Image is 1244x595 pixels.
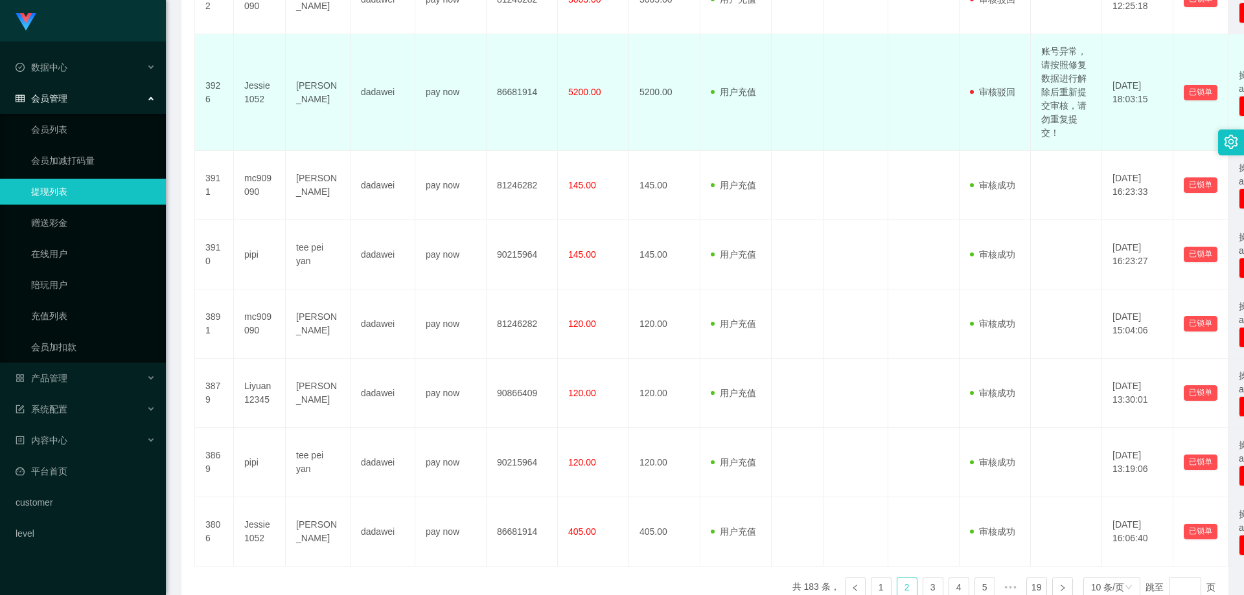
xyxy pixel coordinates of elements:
span: 5200.00 [568,87,601,97]
span: 用户充值 [711,180,756,190]
span: 内容中心 [16,435,67,445]
button: 已锁单 [1184,524,1217,539]
span: 审核成功 [970,180,1015,190]
td: 3869 [195,428,234,497]
span: 用户充值 [711,457,756,467]
td: [PERSON_NAME] [286,34,351,151]
span: 120.00 [568,319,596,329]
td: [PERSON_NAME] [286,151,351,220]
td: dadawei [351,497,415,567]
span: 用户充值 [711,87,756,97]
span: 审核成功 [970,388,1015,398]
span: 审核驳回 [970,87,1015,97]
a: 提现列表 [31,179,155,205]
td: [PERSON_NAME] [286,289,351,359]
td: [DATE] 15:04:06 [1102,289,1173,359]
td: dadawei [351,428,415,497]
a: 充值列表 [31,303,155,329]
i: 图标: setting [1224,135,1238,149]
a: 在线用户 [31,241,155,267]
td: 145.00 [629,220,700,289]
span: 用户充值 [711,388,756,398]
td: dadawei [351,220,415,289]
td: pay now [415,359,487,428]
td: 3910 [195,220,234,289]
button: 已锁单 [1184,85,1217,100]
td: dadawei [351,359,415,428]
span: 审核成功 [970,249,1015,260]
td: 120.00 [629,289,700,359]
span: 审核成功 [970,457,1015,467]
td: pay now [415,151,487,220]
td: [DATE] 16:23:33 [1102,151,1173,220]
button: 已锁单 [1184,247,1217,262]
td: pay now [415,220,487,289]
span: 审核成功 [970,319,1015,329]
a: 会员加减打码量 [31,148,155,174]
td: pay now [415,428,487,497]
button: 已锁单 [1184,455,1217,470]
button: 已锁单 [1184,316,1217,331]
td: 3806 [195,497,234,567]
td: 81246282 [487,151,558,220]
a: customer [16,489,155,515]
td: pipi [234,220,286,289]
button: 已锁单 [1184,177,1217,193]
td: 120.00 [629,428,700,497]
td: dadawei [351,34,415,151]
td: 90215964 [487,220,558,289]
td: mc909090 [234,151,286,220]
td: 5200.00 [629,34,700,151]
img: logo.9652507e.png [16,13,36,31]
td: dadawei [351,289,415,359]
i: 图标: check-circle-o [16,63,25,72]
span: 145.00 [568,180,596,190]
td: 81246282 [487,289,558,359]
span: 数据中心 [16,62,67,73]
td: dadawei [351,151,415,220]
td: Jessie1052 [234,497,286,567]
i: 图标: form [16,405,25,414]
td: 405.00 [629,497,700,567]
a: 赠送彩金 [31,210,155,236]
td: pay now [415,289,487,359]
td: mc909090 [234,289,286,359]
span: 会员管理 [16,93,67,104]
i: 图标: profile [16,436,25,445]
td: tee pei yan [286,428,351,497]
a: 会员加扣款 [31,334,155,360]
span: 审核成功 [970,526,1015,537]
td: Jessie1052 [234,34,286,151]
td: 3891 [195,289,234,359]
span: 用户充值 [711,319,756,329]
a: level [16,521,155,546]
i: 图标: down [1125,583,1133,592]
a: 图标: dashboard平台首页 [16,458,155,484]
td: 账号异常，请按照修复数据进行解除后重新提交审核，请勿重复提交！ [1031,34,1102,151]
td: 3911 [195,151,234,220]
td: [DATE] 13:30:01 [1102,359,1173,428]
td: [DATE] 16:06:40 [1102,497,1173,567]
td: tee pei yan [286,220,351,289]
button: 已锁单 [1184,385,1217,401]
i: 图标: appstore-o [16,374,25,383]
a: 会员列表 [31,117,155,142]
td: 86681914 [487,34,558,151]
td: [DATE] 18:03:15 [1102,34,1173,151]
span: 系统配置 [16,404,67,414]
td: pay now [415,34,487,151]
td: 90866409 [487,359,558,428]
span: 用户充值 [711,249,756,260]
td: [PERSON_NAME] [286,497,351,567]
td: [DATE] 16:23:27 [1102,220,1173,289]
td: 86681914 [487,497,558,567]
td: [DATE] 13:19:06 [1102,428,1173,497]
td: pipi [234,428,286,497]
a: 陪玩用户 [31,272,155,298]
span: 120.00 [568,388,596,398]
i: 图标: table [16,94,25,103]
td: 145.00 [629,151,700,220]
td: 3926 [195,34,234,151]
span: 120.00 [568,457,596,467]
span: 产品管理 [16,373,67,383]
